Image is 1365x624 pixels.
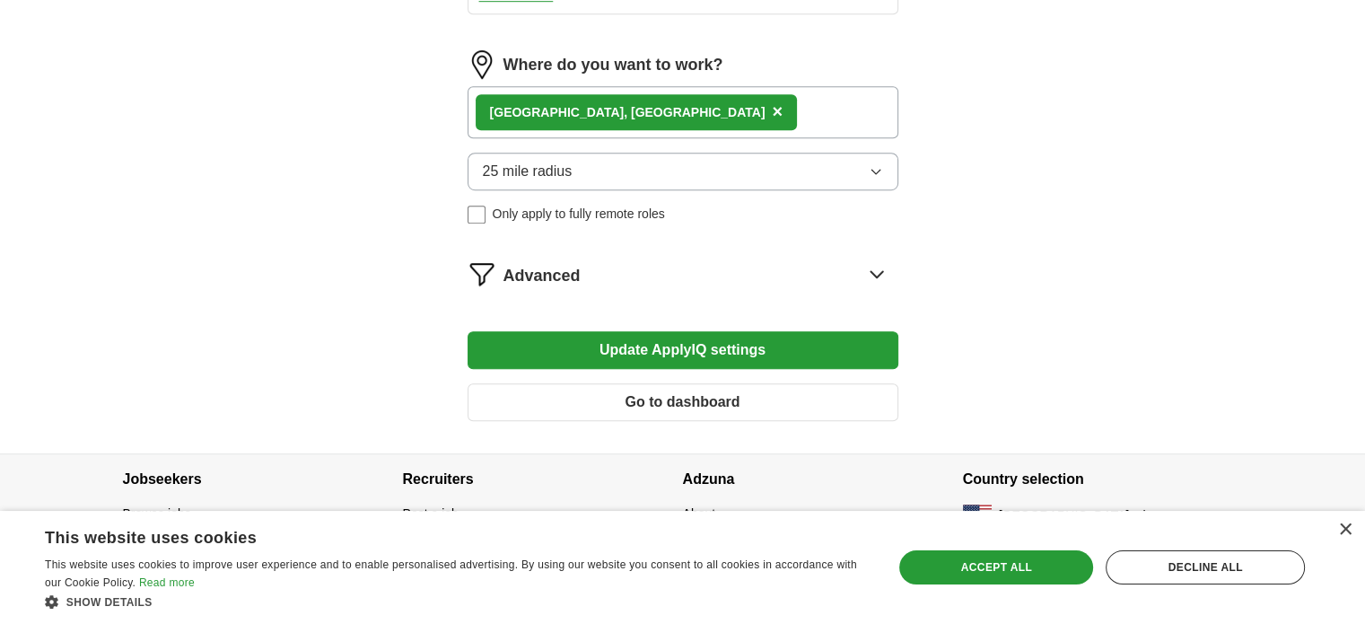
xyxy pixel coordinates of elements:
div: Accept all [899,550,1093,584]
h4: Country selection [963,454,1243,505]
span: 25 mile radius [483,161,573,182]
span: Advanced [503,264,581,288]
span: Show details [66,596,153,609]
div: Close [1338,523,1352,537]
div: This website uses cookies [45,522,823,549]
label: Where do you want to work? [503,53,723,77]
button: change [1136,506,1177,525]
span: × [772,101,783,121]
button: 25 mile radius [468,153,898,190]
img: US flag [963,505,992,526]
input: Only apply to fully remote roles [468,206,486,224]
a: About [683,506,716,521]
div: Show details [45,593,868,611]
button: Update ApplyIQ settings [468,331,898,369]
div: Decline all [1106,550,1305,584]
a: Post a job [403,506,459,521]
img: filter [468,259,496,288]
a: Read more, opens a new window [139,576,195,589]
button: × [772,99,783,126]
div: [GEOGRAPHIC_DATA], [GEOGRAPHIC_DATA] [490,103,766,122]
span: This website uses cookies to improve user experience and to enable personalised advertising. By u... [45,558,857,589]
button: Go to dashboard [468,383,898,421]
span: Only apply to fully remote roles [493,205,665,224]
img: location.png [468,50,496,79]
span: [GEOGRAPHIC_DATA] [999,506,1130,525]
a: Browse jobs [123,506,191,521]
